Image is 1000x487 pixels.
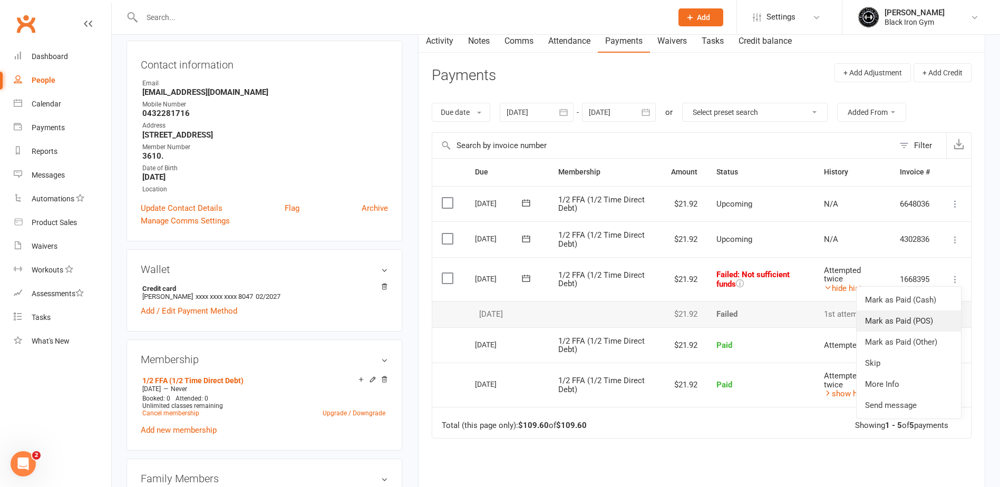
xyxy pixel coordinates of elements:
[475,230,523,247] div: [DATE]
[716,235,752,244] span: Upcoming
[142,184,388,194] div: Location
[32,289,84,298] div: Assessments
[14,187,111,211] a: Automations
[475,195,523,211] div: [DATE]
[432,67,496,84] h3: Payments
[142,151,388,161] strong: 3610.
[857,353,961,374] a: Skip
[909,421,914,430] strong: 5
[824,266,861,284] span: Attempted twice
[142,410,199,417] a: Cancel membership
[11,451,36,476] iframe: Intercom live chat
[716,270,790,289] span: Failed
[14,329,111,353] a: What's New
[558,336,645,355] span: 1/2 FFA (1/2 Time Direct Debt)
[814,159,890,186] th: History
[824,389,877,398] a: show history
[662,186,707,222] td: $21.92
[142,163,388,173] div: Date of Birth
[142,130,388,140] strong: [STREET_ADDRESS]
[141,473,388,484] h3: Family Members
[323,410,385,417] a: Upgrade / Downgrade
[14,306,111,329] a: Tasks
[32,242,57,250] div: Waivers
[141,264,388,275] h3: Wallet
[707,159,814,186] th: Status
[558,195,645,213] span: 1/2 FFA (1/2 Time Direct Debt)
[914,139,932,152] div: Filter
[461,29,497,53] a: Notes
[475,270,523,287] div: [DATE]
[541,29,598,53] a: Attendance
[32,52,68,61] div: Dashboard
[716,340,732,350] span: Paid
[678,8,723,26] button: Add
[465,159,549,186] th: Due
[142,87,388,97] strong: [EMAIL_ADDRESS][DOMAIN_NAME]
[14,258,111,282] a: Workouts
[475,310,539,319] div: [DATE]
[176,395,208,402] span: Attended: 0
[885,421,902,430] strong: 1 - 5
[766,5,795,29] span: Settings
[142,285,383,293] strong: Credit card
[549,159,662,186] th: Membership
[824,371,861,389] span: Attempted twice
[824,235,838,244] span: N/A
[890,186,939,222] td: 6648036
[142,402,223,410] span: Unlimited classes remaining
[707,301,814,327] td: Failed
[14,92,111,116] a: Calendar
[662,159,707,186] th: Amount
[855,421,948,430] div: Showing of payments
[141,202,222,215] a: Update Contact Details
[890,159,939,186] th: Invoice #
[558,230,645,249] span: 1/2 FFA (1/2 Time Direct Debt)
[256,293,280,300] span: 02/2027
[716,270,790,289] span: : Not sufficient funds
[141,425,217,435] a: Add new membership
[32,337,70,345] div: What's New
[32,313,51,322] div: Tasks
[142,121,388,131] div: Address
[731,29,799,53] a: Credit balance
[32,76,55,84] div: People
[142,109,388,118] strong: 0432281716
[32,123,65,132] div: Payments
[814,301,890,327] td: 1st attempt
[14,211,111,235] a: Product Sales
[650,29,694,53] a: Waivers
[14,69,111,92] a: People
[824,340,880,350] span: Attempted once
[694,29,731,53] a: Tasks
[857,374,961,395] a: More Info
[598,29,650,53] a: Payments
[139,10,665,25] input: Search...
[142,100,388,110] div: Mobile Number
[662,327,707,363] td: $21.92
[141,283,388,302] li: [PERSON_NAME]
[662,221,707,257] td: $21.92
[141,55,388,71] h3: Contact information
[140,385,388,393] div: —
[142,79,388,89] div: Email
[857,289,961,310] a: Mark as Paid (Cash)
[32,194,74,203] div: Automations
[885,17,945,27] div: Black Iron Gym
[14,235,111,258] a: Waivers
[32,100,61,108] div: Calendar
[857,395,961,416] a: Send message
[662,363,707,407] td: $21.92
[914,63,972,82] button: + Add Credit
[518,421,549,430] strong: $109.60
[32,147,57,155] div: Reports
[697,13,710,22] span: Add
[432,133,894,158] input: Search by invoice number
[32,171,65,179] div: Messages
[142,395,170,402] span: Booked: 0
[142,142,388,152] div: Member Number
[824,199,838,209] span: N/A
[665,106,673,119] div: or
[419,29,461,53] a: Activity
[662,257,707,301] td: $21.92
